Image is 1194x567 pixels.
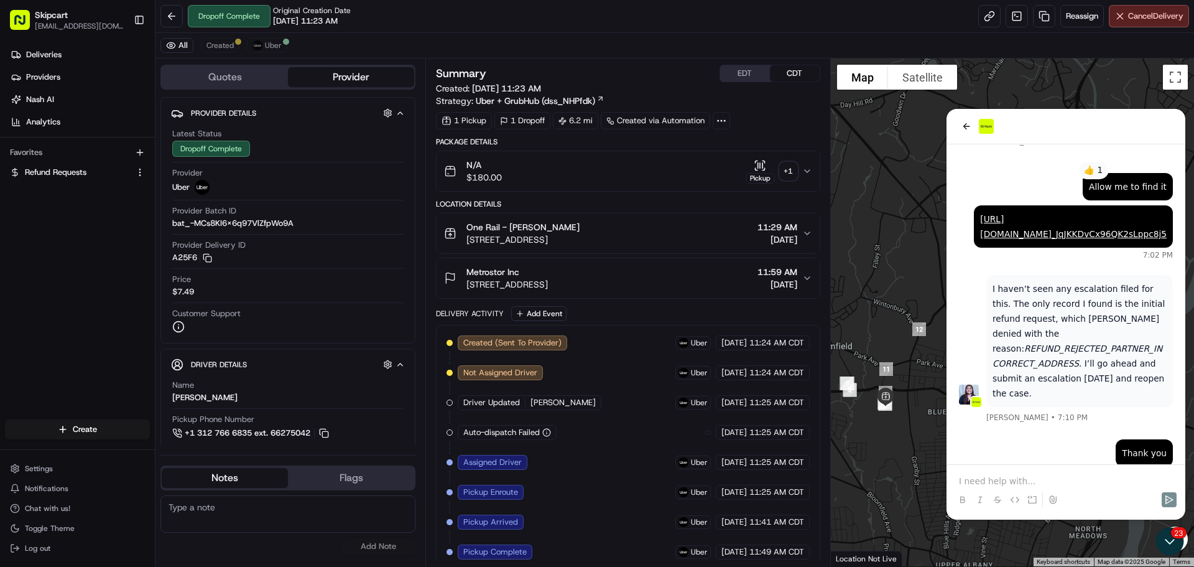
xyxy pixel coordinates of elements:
[172,167,203,179] span: Provider
[721,457,747,468] span: [DATE]
[749,487,804,498] span: 11:25 AM CDT
[746,159,775,184] button: Pickup
[437,213,819,253] button: One Rail - [PERSON_NAME][STREET_ADDRESS]11:29 AM[DATE]
[721,517,747,528] span: [DATE]
[288,468,414,488] button: Flags
[172,252,212,263] button: A25F6
[678,398,688,408] img: uber-new-logo.jpeg
[834,550,875,566] a: Open this area in Google Maps (opens a new window)
[721,487,747,498] span: [DATE]
[757,221,797,233] span: 11:29 AM
[1060,5,1104,27] button: Reassign
[247,38,287,53] button: Uber
[172,392,238,403] div: [PERSON_NAME]
[749,546,804,558] span: 11:49 AM CDT
[1066,11,1098,22] span: Reassign
[5,5,129,35] button: Skipcart[EMAIL_ADDRESS][DOMAIN_NAME]
[721,427,747,438] span: [DATE]
[26,72,60,83] span: Providers
[206,40,234,50] span: Created
[838,378,862,402] div: 1
[172,205,236,217] span: Provider Batch ID
[436,68,486,79] h3: Summary
[26,49,62,60] span: Deliveries
[678,368,688,378] img: uber-new-logo.jpeg
[5,480,150,497] button: Notifications
[472,83,541,94] span: [DATE] 11:23 AM
[476,95,604,107] a: Uber + GrubHub (dss_NHPfdk)
[172,380,194,391] span: Name
[1163,65,1188,90] button: Toggle fullscreen view
[172,308,241,319] span: Customer Support
[195,180,210,195] img: uber-new-logo.jpeg
[553,112,598,129] div: 6.2 mi
[1173,558,1190,565] a: Terms
[530,397,596,408] span: [PERSON_NAME]
[5,162,150,182] button: Refund Requests
[691,398,708,408] span: Uber
[171,354,405,375] button: Driver Details
[888,65,957,90] button: Show satellite imagery
[746,173,775,184] div: Pickup
[749,427,804,438] span: 11:25 AM CDT
[691,487,708,497] span: Uber
[252,40,262,50] img: uber-new-logo.jpeg
[160,38,193,53] button: All
[171,103,405,123] button: Provider Details
[1037,558,1090,566] button: Keyboard shortcuts
[678,487,688,497] img: uber-new-logo.jpeg
[511,306,567,321] button: Add Event
[172,426,331,440] button: +1 312 766 6835 ext. 66275042
[466,266,519,278] span: Metrostor Inc
[721,367,747,378] span: [DATE]
[749,457,804,468] span: 11:25 AM CDT
[834,550,875,566] img: Google
[73,424,97,435] span: Create
[436,82,541,95] span: Created:
[25,504,70,513] span: Chat with us!
[5,500,150,517] button: Chat with us!
[466,159,502,171] span: N/A
[172,286,194,298] span: $7.49
[162,67,288,87] button: Quotes
[35,21,124,31] span: [EMAIL_ADDRESS][DOMAIN_NAME]
[463,397,520,408] span: Driver Updated
[5,112,155,132] a: Analytics
[837,65,888,90] button: Show street map
[1109,5,1189,27] button: CancelDelivery
[836,372,859,395] div: 3
[172,128,221,139] span: Latest Status
[749,337,804,349] span: 11:24 AM CDT
[749,397,804,408] span: 11:25 AM CDT
[191,108,256,118] span: Provider Details
[273,6,351,16] span: Original Creation Date
[5,419,150,439] button: Create
[25,523,75,533] span: Toggle Theme
[601,112,710,129] div: Created via Automation
[678,457,688,467] img: uber-new-logo.jpeg
[172,182,190,193] span: Uber
[5,143,150,162] div: Favorites
[463,487,518,498] span: Pickup Enroute
[437,151,819,191] button: N/A$180.00Pickup+1
[463,517,518,528] span: Pickup Arrived
[436,309,504,319] div: Delivery Activity
[273,16,338,27] span: [DATE] 11:23 AM
[874,357,898,381] div: 11
[35,9,68,21] button: Skipcart
[463,457,522,468] span: Assigned Driver
[907,317,931,341] div: 12
[691,517,708,527] span: Uber
[162,468,288,488] button: Notes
